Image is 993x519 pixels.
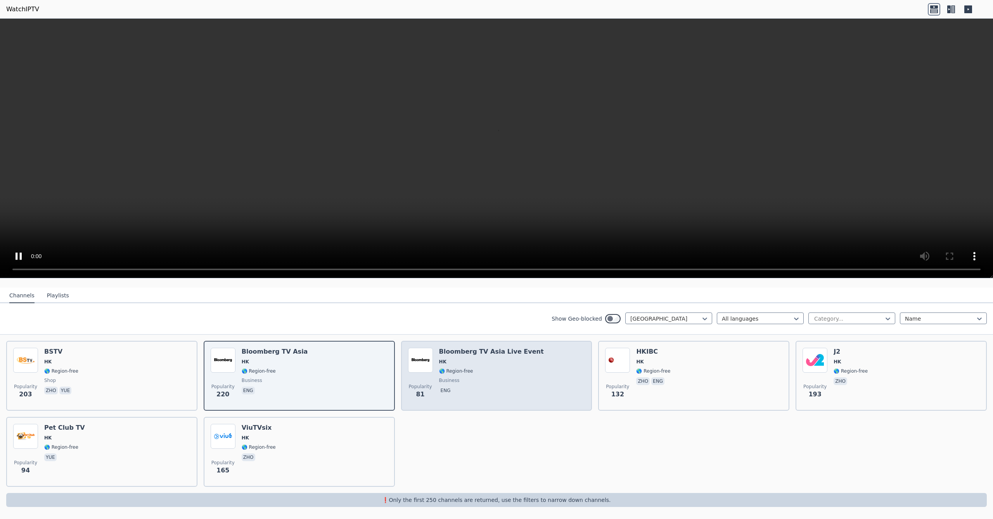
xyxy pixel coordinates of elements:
span: 🌎 Region-free [242,444,276,450]
span: 🌎 Region-free [44,444,78,450]
button: Playlists [47,288,69,303]
p: eng [242,387,255,394]
span: Popularity [211,460,235,466]
a: WatchIPTV [6,5,39,14]
img: Bloomberg TV Asia [211,348,235,373]
span: 165 [216,466,229,475]
p: zho [44,387,58,394]
p: eng [651,377,664,385]
img: Pet Club TV [13,424,38,449]
p: yue [59,387,72,394]
span: Popularity [803,384,827,390]
span: 🌎 Region-free [834,368,868,374]
p: eng [439,387,452,394]
button: Channels [9,288,35,303]
h6: Bloomberg TV Asia [242,348,308,356]
p: ❗️Only the first 250 channels are returned, use the filters to narrow down channels. [9,496,984,504]
p: zho [636,377,650,385]
span: business [439,377,460,384]
img: J2 [803,348,827,373]
span: 🌎 Region-free [439,368,473,374]
span: Popularity [211,384,235,390]
h6: J2 [834,348,868,356]
h6: HKIBC [636,348,670,356]
span: business [242,377,262,384]
span: HK [44,359,52,365]
span: 94 [21,466,30,475]
span: 220 [216,390,229,399]
span: Popularity [606,384,629,390]
img: ViuTVsix [211,424,235,449]
span: Popularity [14,384,37,390]
h6: Bloomberg TV Asia Live Event [439,348,544,356]
span: 203 [19,390,32,399]
h6: ViuTVsix [242,424,276,432]
img: HKIBC [605,348,630,373]
span: HK [44,435,52,441]
img: Bloomberg TV Asia Live Event [408,348,433,373]
p: zho [242,453,255,461]
p: yue [44,453,57,461]
span: 193 [808,390,821,399]
p: zho [834,377,847,385]
span: HK [439,359,446,365]
span: 81 [416,390,424,399]
span: HK [636,359,644,365]
span: HK [242,359,249,365]
span: 🌎 Region-free [636,368,670,374]
span: 🌎 Region-free [242,368,276,374]
span: Popularity [14,460,37,466]
span: HK [834,359,841,365]
h6: BSTV [44,348,78,356]
span: shop [44,377,56,384]
span: 🌎 Region-free [44,368,78,374]
label: Show Geo-blocked [552,315,602,323]
h6: Pet Club TV [44,424,85,432]
span: Popularity [409,384,432,390]
span: HK [242,435,249,441]
span: 132 [611,390,624,399]
img: BSTV [13,348,38,373]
